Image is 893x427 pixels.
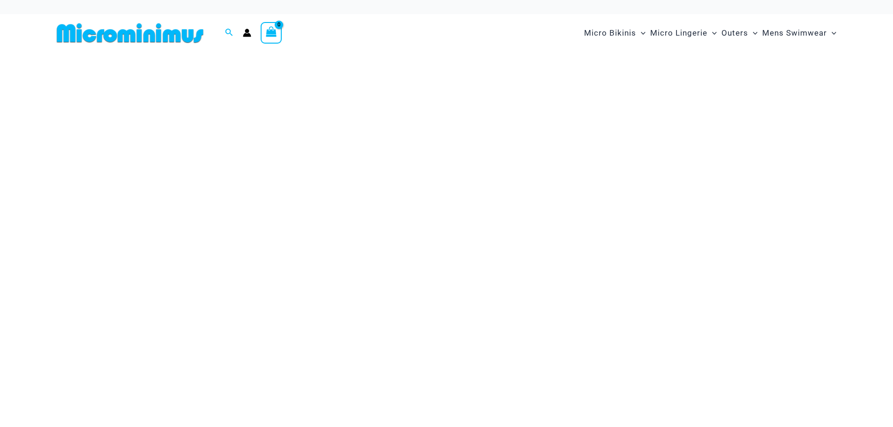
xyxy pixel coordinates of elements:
span: Outers [721,21,748,45]
nav: Site Navigation [580,17,840,49]
span: Mens Swimwear [762,21,827,45]
a: View Shopping Cart, empty [261,22,282,44]
img: MM SHOP LOGO FLAT [53,22,207,44]
span: Micro Lingerie [650,21,707,45]
span: Menu Toggle [636,21,645,45]
a: Search icon link [225,27,233,39]
a: Account icon link [243,29,251,37]
a: Mens SwimwearMenu ToggleMenu Toggle [760,19,839,47]
span: Menu Toggle [707,21,717,45]
span: Micro Bikinis [584,21,636,45]
a: Micro BikinisMenu ToggleMenu Toggle [582,19,648,47]
span: Menu Toggle [827,21,836,45]
a: Micro LingerieMenu ToggleMenu Toggle [648,19,719,47]
span: Menu Toggle [748,21,758,45]
a: OutersMenu ToggleMenu Toggle [719,19,760,47]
